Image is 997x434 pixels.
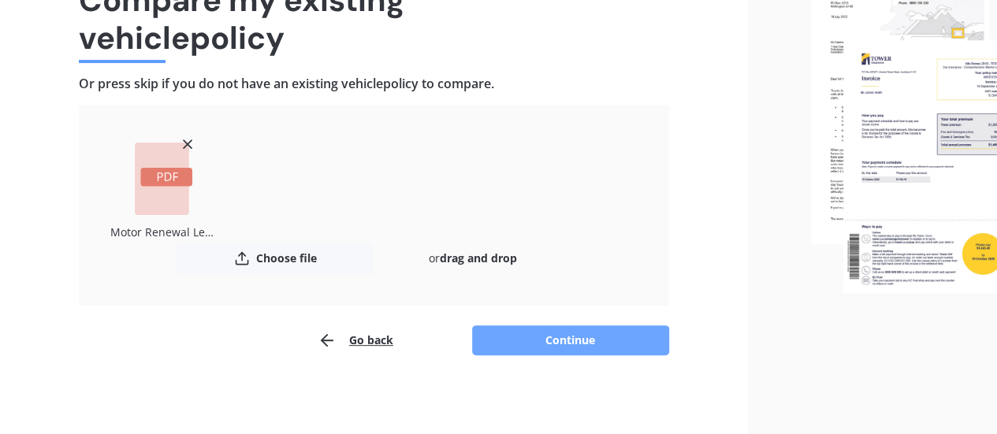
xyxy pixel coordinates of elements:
h4: Or press skip if you do not have an existing vehicle policy to compare. [79,76,669,92]
b: drag and drop [439,250,516,265]
div: Motor Renewal Letter AMV030949404 (6).pdf [110,221,217,243]
button: Go back [318,325,393,356]
button: Choose file [177,243,374,274]
button: Continue [472,325,669,355]
div: or [374,243,571,274]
